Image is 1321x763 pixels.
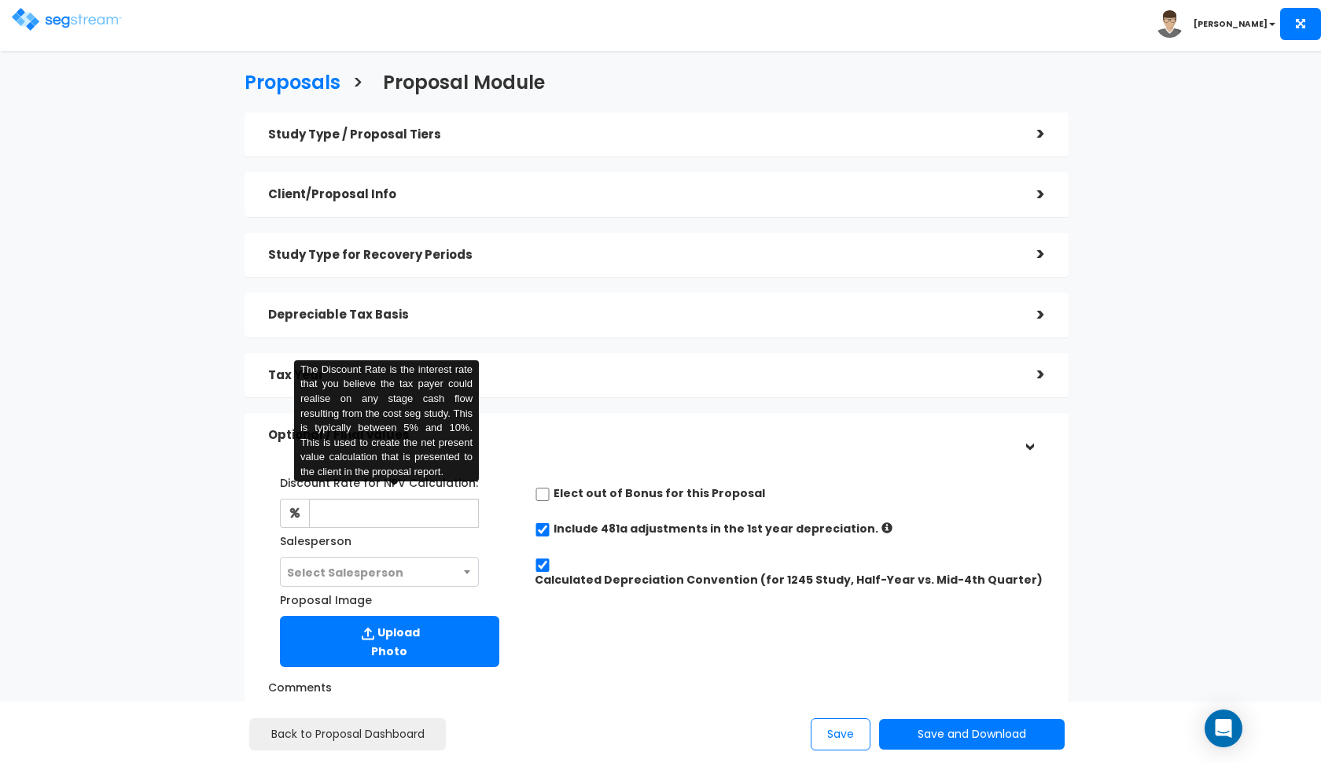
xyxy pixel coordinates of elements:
[268,674,332,695] label: Comments
[294,360,479,482] div: The Discount Rate is the interest rate that you believe the tax payer could realise on any stage ...
[1156,10,1183,38] img: avatar.png
[1014,303,1045,327] div: >
[383,72,545,97] h3: Proposal Module
[249,718,446,750] a: Back to Proposal Dashboard
[268,249,1014,262] h5: Study Type for Recovery Periods
[280,528,351,549] label: Salesperson
[268,369,1014,382] h5: Tax Year
[268,308,1014,322] h5: Depreciable Tax Basis
[1014,182,1045,207] div: >
[1194,18,1268,30] b: [PERSON_NAME]
[811,718,870,750] button: Save
[881,522,892,533] i: If checked: Increased depreciation = Aggregated Post-Study (up to Tax Year) – Prior Accumulated D...
[268,188,1014,201] h5: Client/Proposal Info
[352,72,363,97] h3: >
[12,8,122,31] img: logo.png
[280,587,372,608] label: Proposal Image
[268,128,1014,142] h5: Study Type / Proposal Tiers
[554,485,765,501] label: Elect out of Bonus for this Proposal
[535,572,1043,588] label: Calculated Depreciation Convention (for 1245 Study, Half-Year vs. Mid-4th Quarter)
[268,429,1014,442] h5: Optional / Final values
[1014,363,1045,387] div: >
[1205,710,1242,747] div: Open Intercom Messenger
[287,565,403,581] span: Select Salesperson
[233,57,340,105] a: Proposals
[1014,242,1045,267] div: >
[554,521,878,536] label: Include 481a adjustments in the 1st year depreciation.
[280,470,478,491] label: Discount Rate for NPV Calculation:
[359,624,377,643] img: Upload Icon
[245,72,340,97] h3: Proposals
[1014,122,1045,146] div: >
[879,719,1065,750] button: Save and Download
[371,57,545,105] a: Proposal Module
[280,616,499,667] label: Upload Photo
[1017,420,1041,452] div: >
